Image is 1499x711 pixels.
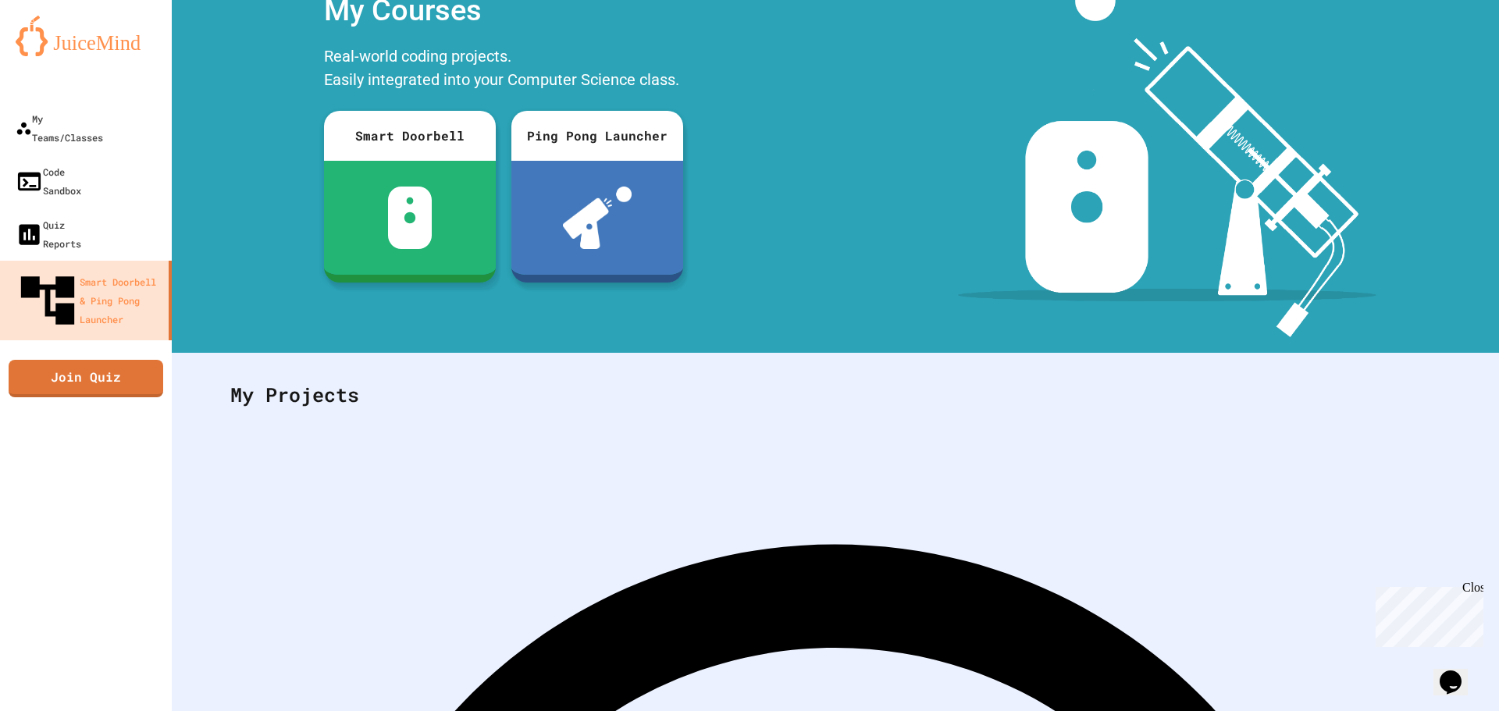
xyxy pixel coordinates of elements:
div: My Teams/Classes [16,109,103,147]
div: Real-world coding projects. Easily integrated into your Computer Science class. [316,41,691,99]
img: logo-orange.svg [16,16,156,56]
div: Smart Doorbell & Ping Pong Launcher [16,268,162,332]
iframe: chat widget [1433,649,1483,695]
a: Join Quiz [9,360,163,397]
img: ppl-with-ball.png [563,187,632,249]
div: My Projects [215,364,1456,425]
img: sdb-white.svg [388,187,433,249]
iframe: chat widget [1369,581,1483,647]
div: Smart Doorbell [324,111,496,161]
div: Code Sandbox [16,162,81,200]
div: Ping Pong Launcher [511,111,683,161]
div: Quiz Reports [16,215,81,253]
div: Chat with us now!Close [6,6,108,99]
